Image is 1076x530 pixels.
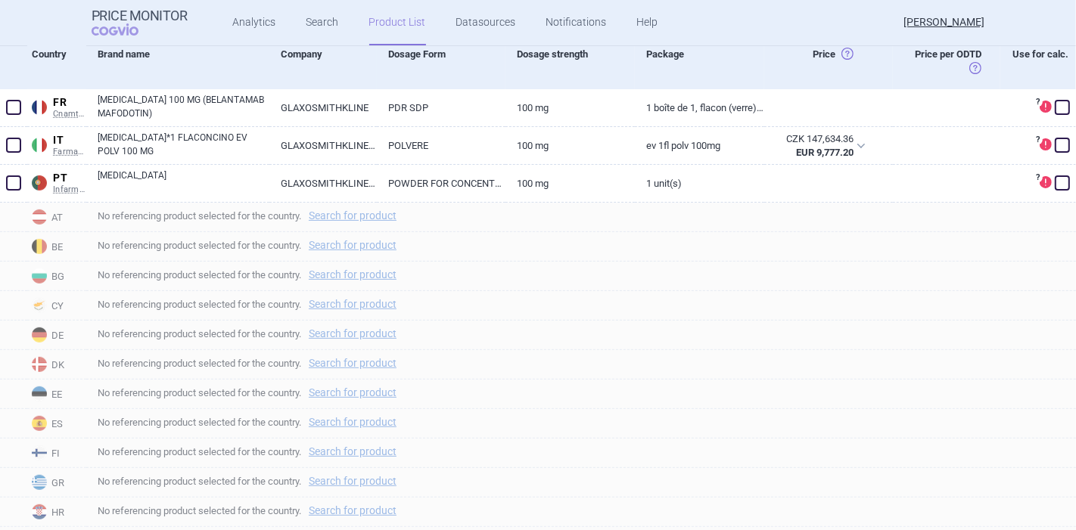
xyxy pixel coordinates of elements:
[635,89,764,126] a: 1 BOÎTE DE 1, FLACON (VERRE), POUDRE POUR SOLUTION À DILUER POUR PERFUSION, VOIE INTRAVEINEUSE
[377,89,506,126] a: PDR SDP
[309,269,397,280] a: Search for product
[98,413,1076,431] span: No referencing product selected for the country.
[53,172,86,185] span: PT
[1034,173,1043,182] span: ?
[32,475,47,490] img: Greece
[775,132,854,146] div: CZK 147,634.36
[98,236,1076,254] span: No referencing product selected for the country.
[98,93,269,120] a: [MEDICAL_DATA] 100 MG (BELANTAMAB MAFODOTIN)
[27,413,86,432] span: ES
[98,383,1076,401] span: No referencing product selected for the country.
[27,169,86,195] a: PTPTInfarmed Infomed
[27,501,86,521] span: HR
[309,476,397,486] a: Search for product
[98,295,1076,313] span: No referencing product selected for the country.
[309,328,397,339] a: Search for product
[309,446,397,457] a: Search for product
[27,354,86,373] span: DK
[27,383,86,403] span: EE
[309,299,397,309] a: Search for product
[53,134,86,147] span: IT
[269,34,377,88] div: Company
[53,109,86,119] span: Cnamts CIP
[893,34,1000,88] div: Price per ODTD
[309,505,397,516] a: Search for product
[27,236,86,256] span: BE
[309,240,397,250] a: Search for product
[309,417,397,427] a: Search for product
[269,127,377,164] a: GLAXOSMITHKLINE ([GEOGRAPHIC_DATA]) LTD
[764,34,894,88] div: Price
[27,472,86,491] span: GR
[27,295,86,315] span: CY
[32,386,47,401] img: Estonia
[92,8,188,23] strong: Price Monitor
[32,209,47,225] img: Austria
[309,387,397,398] a: Search for product
[635,127,764,164] a: EV 1FL POLV 100MG
[1000,34,1076,88] div: Use for calc.
[98,472,1076,490] span: No referencing product selected for the country.
[1034,98,1043,107] span: ?
[92,8,188,37] a: Price MonitorCOGVIO
[27,206,86,226] span: AT
[32,239,47,254] img: Belgium
[796,147,854,158] strong: EUR 9,777.20
[377,127,506,164] a: POLVERE
[309,210,397,221] a: Search for product
[269,89,377,126] a: GLAXOSMITHKLINE
[1034,135,1043,144] span: ?
[377,34,506,88] div: Dosage Form
[775,132,854,160] abbr: SP-CAU-010 Itálie hrazené LP
[27,324,86,344] span: DE
[32,504,47,519] img: Croatia
[27,93,86,119] a: FRFRCnamts CIP
[377,165,506,202] a: POWDER FOR CONCENTRATE FOR SOLUTION FOR INFUSION
[27,442,86,462] span: FI
[635,165,764,202] a: 1 unit(s)
[98,354,1076,372] span: No referencing product selected for the country.
[98,501,1076,519] span: No referencing product selected for the country.
[505,34,635,88] div: Dosage strength
[635,34,764,88] div: Package
[32,298,47,313] img: Cyprus
[269,165,377,202] a: GLAXOSMITHKLINE ([GEOGRAPHIC_DATA]) LIMITED
[32,138,47,153] img: Italy
[98,206,1076,225] span: No referencing product selected for the country.
[505,165,635,202] a: 100 mg
[32,100,47,115] img: France
[32,445,47,460] img: Finland
[27,34,86,88] div: Country
[98,324,1076,342] span: No referencing product selected for the country.
[32,357,47,372] img: Denmark
[32,268,47,284] img: Bulgaria
[86,34,269,88] div: Brand name
[505,89,635,126] a: 100 mg
[309,358,397,368] a: Search for product
[53,96,86,110] span: FR
[32,175,47,191] img: Portugal
[27,265,86,285] span: BG
[98,265,1076,284] span: No referencing product selected for the country.
[92,23,160,36] span: COGVIO
[98,442,1076,460] span: No referencing product selected for the country.
[53,147,86,157] span: Farmadati
[98,131,269,158] a: [MEDICAL_DATA]*1 FLACONCINO EV POLV 100 MG
[764,127,875,165] div: CZK 147,634.36EUR 9,777.20
[27,131,86,157] a: ITITFarmadati
[32,327,47,342] img: Germany
[98,169,269,196] a: [MEDICAL_DATA]
[53,184,86,195] span: Infarmed Infomed
[505,127,635,164] a: 100 MG
[32,416,47,431] img: Spain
